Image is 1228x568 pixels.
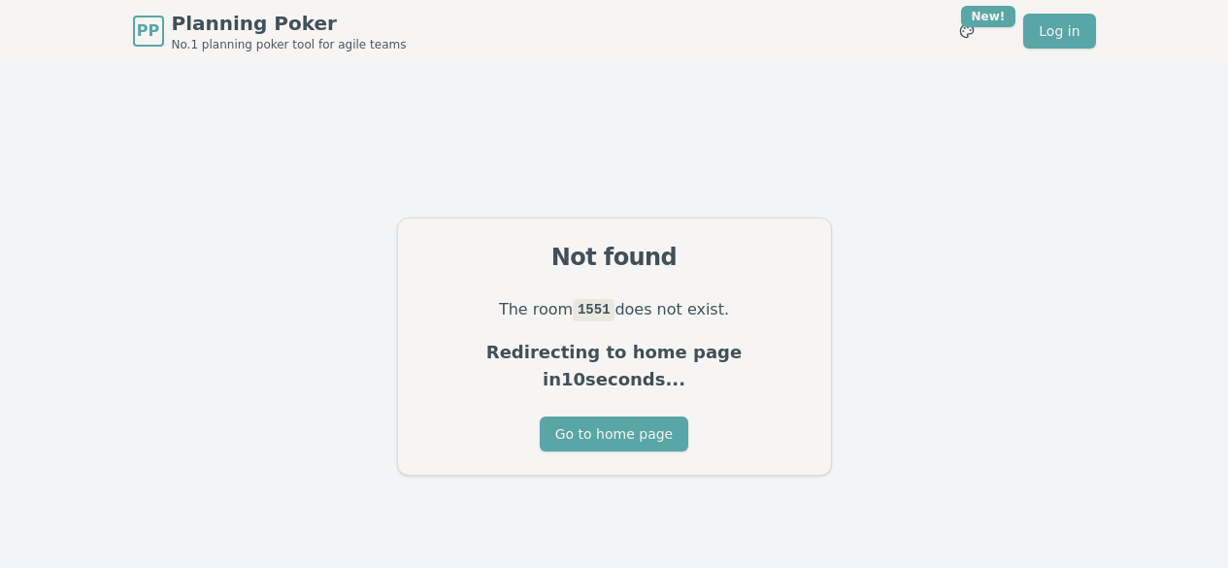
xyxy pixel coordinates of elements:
div: Not found [421,242,808,273]
div: New! [961,6,1016,27]
span: PP [137,19,159,43]
p: The room does not exist. [421,296,808,323]
button: New! [949,14,984,49]
span: No.1 planning poker tool for agile teams [172,37,407,52]
code: 1551 [573,299,614,320]
button: Go to home page [540,417,688,451]
a: Log in [1023,14,1095,49]
span: Planning Poker [172,10,407,37]
a: PPPlanning PokerNo.1 planning poker tool for agile teams [133,10,407,52]
p: Redirecting to home page in 10 seconds... [421,339,808,393]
